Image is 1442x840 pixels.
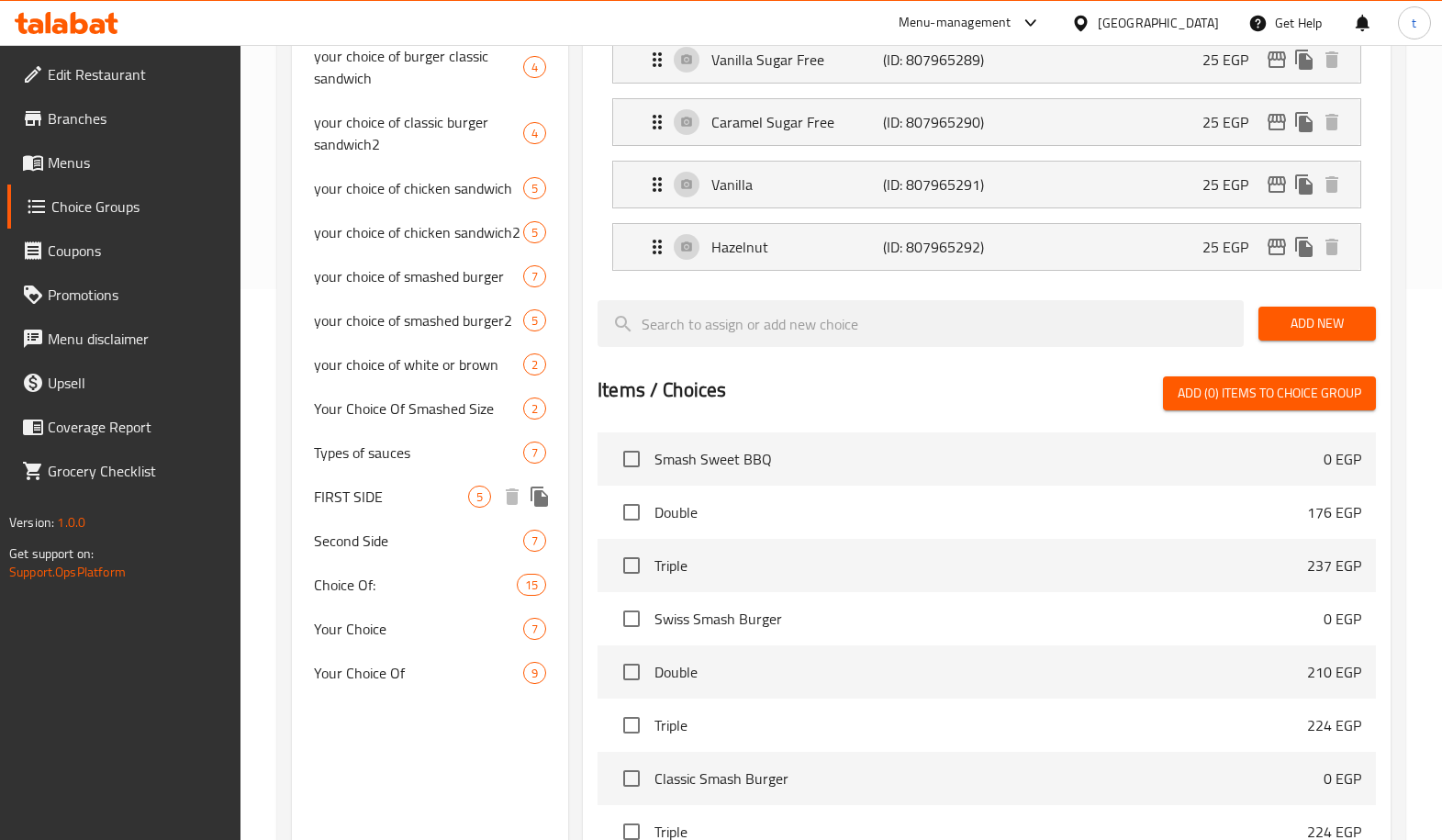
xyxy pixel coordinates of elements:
[48,328,226,350] span: Menu disclaimer
[314,45,523,89] span: your choice of burger classic sandwich
[292,563,568,607] div: Choice Of:15
[48,460,226,482] span: Grocery Checklist
[598,216,1376,278] li: Expand
[523,353,546,375] div: Choices
[7,273,240,317] a: Promotions
[1318,108,1346,136] button: delete
[7,96,240,140] a: Branches
[524,621,545,638] span: 7
[612,706,651,745] span: Select choice
[1273,312,1361,335] span: Add New
[524,444,545,462] span: 7
[1291,233,1318,261] button: duplicate
[613,162,1360,207] div: Expand
[613,224,1360,270] div: Expand
[711,49,883,71] p: Vanilla Sugar Free
[598,300,1244,347] input: search
[1291,108,1318,136] button: duplicate
[1263,108,1291,136] button: edit
[524,125,545,142] span: 4
[1291,171,1318,198] button: duplicate
[612,759,651,798] span: Select choice
[612,546,651,585] span: Select choice
[292,210,568,254] div: your choice of chicken sandwich25
[1291,46,1318,73] button: duplicate
[7,229,240,273] a: Coupons
[523,442,546,464] div: Choices
[314,618,523,640] span: Your Choice
[524,268,545,286] span: 7
[711,111,883,133] p: Caramel Sugar Free
[7,52,240,96] a: Edit Restaurant
[883,111,998,133] p: (ID: 807965290)
[7,140,240,185] a: Menus
[612,599,651,638] span: Select choice
[292,386,568,431] div: Your Choice Of Smashed Size2
[524,532,545,550] span: 7
[523,56,546,78] div: Choices
[883,236,998,258] p: (ID: 807965292)
[1098,13,1219,33] div: [GEOGRAPHIC_DATA]
[1307,714,1361,736] p: 224 EGP
[314,309,523,331] span: your choice of smashed burger2
[1324,767,1361,790] p: 0 EGP
[524,180,545,197] span: 5
[598,91,1376,153] li: Expand
[1307,554,1361,577] p: 237 EGP
[314,530,523,552] span: Second Side
[899,12,1012,34] div: Menu-management
[1202,111,1263,133] p: 25 EGP
[654,767,1324,790] span: Classic Smash Burger
[314,221,523,243] span: your choice of chicken sandwich2
[524,665,545,682] span: 9
[292,342,568,386] div: your choice of white or brown2
[524,312,545,330] span: 5
[523,177,546,199] div: Choices
[1307,661,1361,683] p: 210 EGP
[292,431,568,475] div: Types of sauces7
[523,265,546,287] div: Choices
[498,483,526,510] button: delete
[314,442,523,464] span: Types of sauces
[57,510,85,534] span: 1.0.0
[48,107,226,129] span: Branches
[1178,382,1361,405] span: Add (0) items to choice group
[7,405,240,449] a: Coverage Report
[518,577,545,594] span: 15
[314,398,523,420] span: Your Choice Of Smashed Size
[711,236,883,258] p: Hazelnut
[292,100,568,166] div: your choice of classic burger sandwich24
[314,177,523,199] span: your choice of chicken sandwich
[48,284,226,306] span: Promotions
[711,174,883,196] p: Vanilla
[524,400,545,418] span: 2
[48,151,226,174] span: Menus
[524,356,545,374] span: 2
[654,608,1324,630] span: Swiss Smash Burger
[1324,448,1361,470] p: 0 EGP
[1263,46,1291,73] button: edit
[7,449,240,493] a: Grocery Checklist
[883,174,998,196] p: (ID: 807965291)
[523,662,546,684] div: Choices
[314,265,523,287] span: your choice of smashed burger
[469,488,490,506] span: 5
[292,298,568,342] div: your choice of smashed burger25
[612,653,651,691] span: Select choice
[9,510,54,534] span: Version:
[48,63,226,85] span: Edit Restaurant
[1202,49,1263,71] p: 25 EGP
[613,37,1360,83] div: Expand
[9,542,94,566] span: Get support on:
[292,254,568,298] div: your choice of smashed burger7
[1258,307,1376,341] button: Add New
[523,122,546,144] div: Choices
[292,651,568,695] div: Your Choice Of9
[598,153,1376,216] li: Expand
[1202,174,1263,196] p: 25 EGP
[654,501,1307,523] span: Double
[314,111,523,155] span: your choice of classic burger sandwich2
[48,240,226,262] span: Coupons
[292,519,568,563] div: Second Side7
[1163,376,1376,410] button: Add (0) items to choice group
